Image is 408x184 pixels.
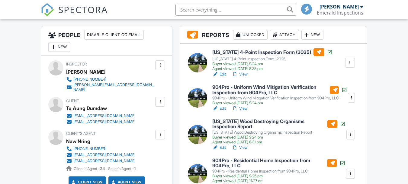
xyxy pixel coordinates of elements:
[233,30,268,40] div: Unlocked
[212,96,347,101] div: 904Pro - Uniform Wind Mitigation Verification Inspection from 904Pro, LLC
[212,48,333,56] h6: [US_STATE] 4-Point Inspection Form (2025)
[212,105,226,112] a: Edit
[212,119,346,145] a: [US_STATE] Wood Destroying Organisms Inspection Report [US_STATE] Wood Destroying Organisms Inspe...
[58,3,108,16] span: SPECTORA
[212,101,347,105] div: Buyer viewed [DATE] 9:24 pm
[232,105,248,112] a: View
[73,152,136,157] div: [EMAIL_ADDRESS][DOMAIN_NAME]
[175,4,296,16] input: Search everything...
[74,166,106,171] span: Client's Agent -
[301,30,323,40] div: New
[270,30,299,40] div: Attach
[48,42,70,52] div: New
[41,8,108,21] a: SPECTORA
[108,166,136,171] span: Seller's Agent -
[66,76,154,82] a: [PHONE_NUMBER]
[66,152,136,158] a: [EMAIL_ADDRESS][DOMAIN_NAME]
[66,67,105,76] div: [PERSON_NAME]
[84,30,144,40] div: Disable Client CC Email
[66,158,136,164] a: [EMAIL_ADDRESS][DOMAIN_NAME]
[232,145,248,151] a: View
[73,159,136,163] div: [EMAIL_ADDRESS][DOMAIN_NAME]
[66,104,107,113] div: Tu Aung Dumdaw
[66,137,90,146] a: Naw Nring
[66,82,154,92] a: [PERSON_NAME][EMAIL_ADDRESS][DOMAIN_NAME]
[212,62,333,66] div: Buyer viewed [DATE] 9:24 pm
[66,119,136,125] a: [EMAIL_ADDRESS][DOMAIN_NAME]
[212,85,347,95] h6: 904Pro - Uniform Wind Mitigation Verification Inspection from 904Pro, LLC
[212,140,346,145] div: Agent viewed [DATE] 8:31 pm
[73,82,154,92] div: [PERSON_NAME][EMAIL_ADDRESS][DOMAIN_NAME]
[41,26,172,56] h3: People
[41,3,54,16] img: The Best Home Inspection Software - Spectora
[180,26,367,44] h3: Reports
[232,71,248,77] a: View
[66,99,79,103] span: Client
[320,4,359,10] div: [PERSON_NAME]
[212,57,333,62] div: [US_STATE] 4-Point Inspection Form (2025)
[212,145,226,151] a: Edit
[66,146,136,152] a: [PHONE_NUMBER]
[212,66,333,71] div: Agent viewed [DATE] 8:38 pm
[212,119,346,129] h6: [US_STATE] Wood Destroying Organisms Inspection Report
[66,131,96,136] span: Client's Agent
[66,62,87,66] span: Inspector
[212,179,345,183] div: Agent viewed [DATE] 11:27 am
[73,146,106,151] div: [PHONE_NUMBER]
[212,130,346,135] div: [US_STATE] Wood Destroying Organisms Inspection Report
[66,113,136,119] a: [EMAIL_ADDRESS][DOMAIN_NAME]
[317,10,363,16] div: Emerald Inspections
[212,158,345,169] h6: 904Pro - Residential Home Inspection from 904Pro, LLC
[134,166,136,171] strong: 1
[100,166,105,171] strong: 24
[212,158,345,184] a: 904Pro - Residential Home Inspection from 904Pro, LLC 904Pro - Residential Home Inspection from 9...
[212,169,345,174] div: 904Pro - Residential Home Inspection from 904Pro, LLC
[212,135,346,140] div: Buyer viewed [DATE] 9:24 pm
[212,85,347,105] a: 904Pro - Uniform Wind Mitigation Verification Inspection from 904Pro, LLC 904Pro - Uniform Wind M...
[73,113,136,118] div: [EMAIL_ADDRESS][DOMAIN_NAME]
[73,119,136,124] div: [EMAIL_ADDRESS][DOMAIN_NAME]
[212,71,226,77] a: Edit
[212,174,345,179] div: Buyer viewed [DATE] 9:25 pm
[73,77,106,82] div: [PHONE_NUMBER]
[212,48,333,71] a: [US_STATE] 4-Point Inspection Form (2025) [US_STATE] 4-Point Inspection Form (2025) Buyer viewed ...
